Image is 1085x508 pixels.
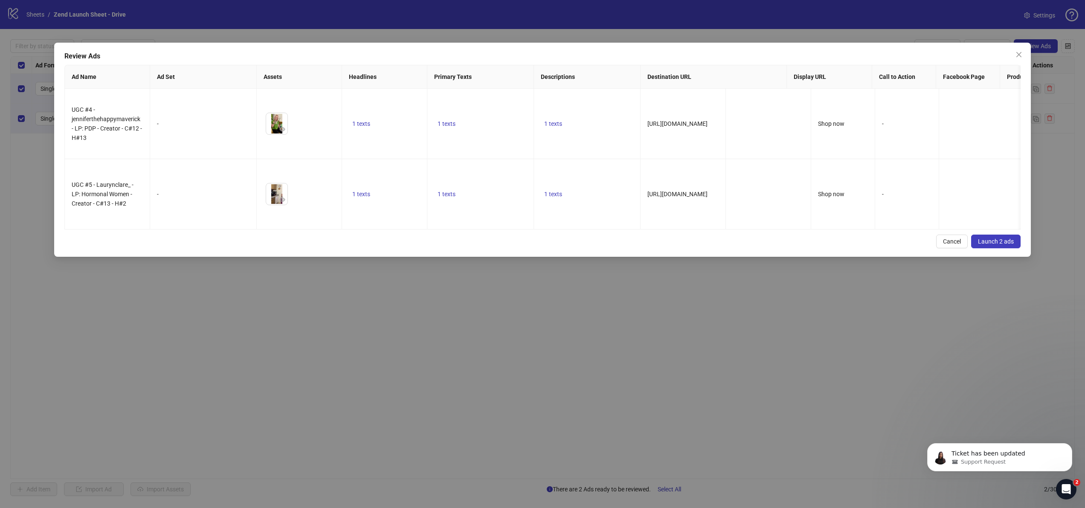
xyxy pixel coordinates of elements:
[64,51,1021,61] div: Review Ads
[427,65,534,89] th: Primary Texts
[971,235,1021,248] button: Launch 2 ads
[541,119,566,129] button: 1 texts
[277,124,287,134] button: Preview
[541,189,566,199] button: 1 texts
[9,224,23,230] strong: Title
[17,115,124,131] strong: You will be notified here and by email
[72,36,99,64] img: Profile image for Laura
[534,65,641,89] th: Descriptions
[936,235,968,248] button: Cancel
[349,119,374,129] button: 1 texts
[1012,48,1026,61] button: Close
[6,6,22,23] button: go back
[787,65,873,89] th: Display URL
[873,65,937,89] th: Call to Action
[150,65,257,89] th: Ad Set
[544,191,562,197] span: 1 texts
[647,191,708,197] span: [URL][DOMAIN_NAME]
[9,167,46,174] strong: Ticket Type
[9,68,162,77] div: Resolved • 14m ago
[157,119,249,128] div: -
[277,194,287,205] button: Preview
[818,120,844,127] span: Shop now
[438,120,455,127] span: 1 texts
[9,252,47,258] strong: Description
[937,65,1001,89] th: Facebook Page
[544,120,562,127] span: 1 texts
[1015,51,1022,58] span: close
[882,119,932,128] div: -
[978,238,1014,245] span: Launch 2 ads
[279,126,285,132] span: eye
[150,7,165,22] div: Close
[266,183,287,205] img: Asset 1
[943,238,961,245] span: Cancel
[342,65,427,89] th: Headlines
[266,113,287,134] img: Asset 1
[349,189,374,199] button: 1 texts
[818,191,844,197] span: Shop now
[647,120,708,127] span: [URL][DOMAIN_NAME]
[72,106,142,141] span: UGC #4 - jenniferthehappymaverick - LP: PDP - Creator - C#12 - H#13
[279,197,285,203] span: eye
[1056,479,1076,499] iframe: Intercom live chat
[1073,479,1080,486] span: 2
[9,260,162,296] p: Customer experiencing difficulty selecting Identity while adding a new account. Suggested solutio...
[641,65,787,89] th: Destination URL
[438,191,455,197] span: 1 texts
[9,232,162,241] p: Issue with Adding New Account
[9,195,38,202] strong: Ticket ID
[352,120,370,127] span: 1 texts
[434,189,459,199] button: 1 texts
[157,189,249,199] div: -
[9,175,162,184] p: Support Request
[9,203,162,212] p: #29050862
[72,181,133,207] span: UGC #5 - Laurynclare_ - LP: Hormonal Women - Creator - C#13 - H#2
[434,119,459,129] button: 1 texts
[17,132,143,150] p: [PERSON_NAME][EMAIL_ADDRESS][DOMAIN_NAME]
[914,425,1085,485] iframe: Intercom notifications message
[65,65,150,89] th: Ad Name
[882,189,932,199] div: -
[257,65,342,89] th: Assets
[9,78,162,87] p: [PERSON_NAME] has completed your ticket
[24,3,149,26] h1: Issue with Adding New Account
[352,191,370,197] span: 1 texts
